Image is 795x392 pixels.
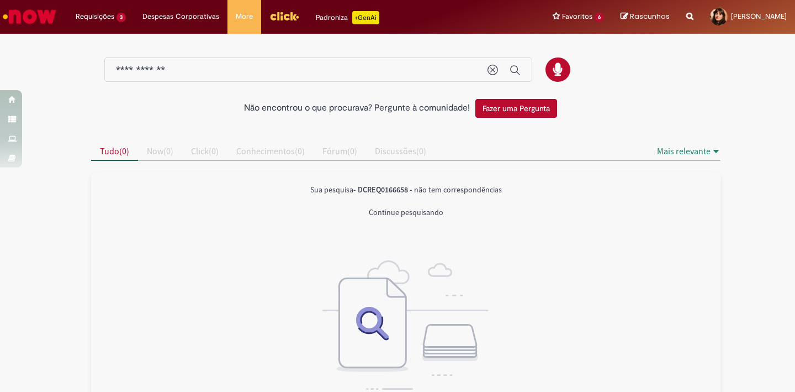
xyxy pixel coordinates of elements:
[475,99,557,118] button: Fazer uma Pergunta
[352,11,379,24] p: +GenAi
[76,11,114,22] span: Requisições
[236,11,253,22] span: More
[630,11,670,22] span: Rascunhos
[731,12,787,21] span: [PERSON_NAME]
[116,13,126,22] span: 3
[316,11,379,24] div: Padroniza
[142,11,219,22] span: Despesas Corporativas
[621,12,670,22] a: Rascunhos
[595,13,604,22] span: 6
[562,11,592,22] span: Favoritos
[1,6,58,28] img: ServiceNow
[269,8,299,24] img: click_logo_yellow_360x200.png
[244,103,470,113] h2: Não encontrou o que procurava? Pergunte à comunidade!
